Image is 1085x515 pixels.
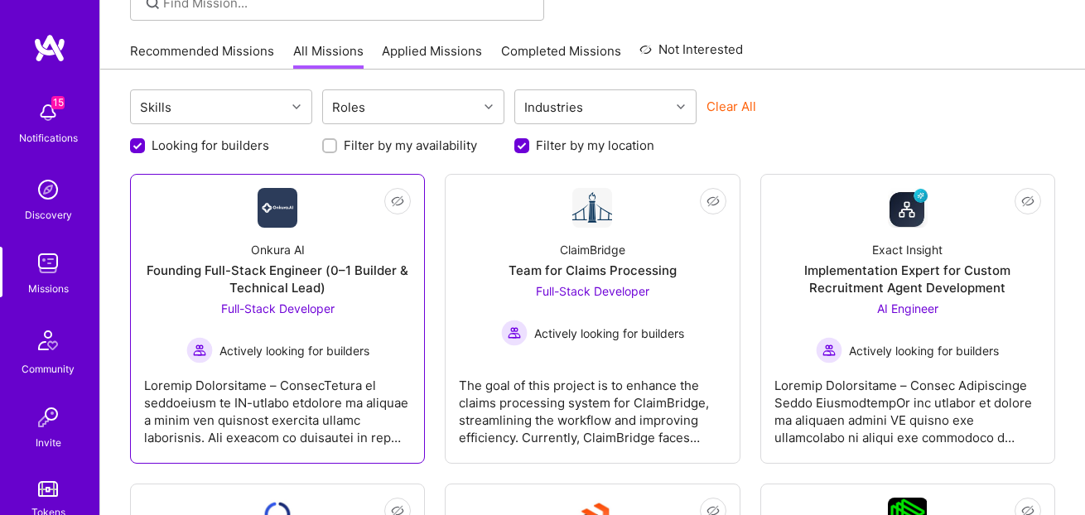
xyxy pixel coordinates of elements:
[501,42,621,70] a: Completed Missions
[258,188,297,228] img: Company Logo
[144,188,411,450] a: Company LogoOnkura AIFounding Full-Stack Engineer (0–1 Builder & Technical Lead)Full-Stack Develo...
[639,40,743,70] a: Not Interested
[22,360,75,378] div: Community
[152,137,269,154] label: Looking for builders
[706,195,720,208] i: icon EyeClosed
[136,95,176,119] div: Skills
[25,206,72,224] div: Discovery
[31,401,65,434] img: Invite
[382,42,482,70] a: Applied Missions
[872,241,943,258] div: Exact Insight
[33,33,66,63] img: logo
[520,95,587,119] div: Industries
[19,129,78,147] div: Notifications
[849,342,999,359] span: Actively looking for builders
[677,103,685,111] i: icon Chevron
[144,363,411,446] div: Loremip Dolorsitame – ConsecTetura el seddoeiusm te IN-utlabo etdolore ma aliquae a minim ven qui...
[560,241,625,258] div: ClaimBridge
[219,342,369,359] span: Actively looking for builders
[38,481,58,497] img: tokens
[31,96,65,129] img: bell
[31,173,65,206] img: discovery
[344,137,477,154] label: Filter by my availability
[144,262,411,296] div: Founding Full-Stack Engineer (0–1 Builder & Technical Lead)
[292,103,301,111] i: icon Chevron
[251,241,305,258] div: Onkura AI
[877,301,938,315] span: AI Engineer
[706,98,756,115] button: Clear All
[572,188,612,228] img: Company Logo
[774,188,1041,450] a: Company LogoExact InsightImplementation Expert for Custom Recruitment Agent DevelopmentAI Enginee...
[534,325,684,342] span: Actively looking for builders
[28,320,68,360] img: Community
[293,42,364,70] a: All Missions
[536,284,649,298] span: Full-Stack Developer
[1021,195,1034,208] i: icon EyeClosed
[774,363,1041,446] div: Loremip Dolorsitame – Consec Adipiscinge Seddo EiusmodtempOr inc utlabor et dolore ma aliquaen ad...
[328,95,369,119] div: Roles
[130,42,274,70] a: Recommended Missions
[28,280,69,297] div: Missions
[459,188,726,450] a: Company LogoClaimBridgeTeam for Claims ProcessingFull-Stack Developer Actively looking for builde...
[485,103,493,111] i: icon Chevron
[509,262,677,279] div: Team for Claims Processing
[816,337,842,363] img: Actively looking for builders
[391,195,404,208] i: icon EyeClosed
[31,247,65,280] img: teamwork
[459,363,726,446] div: The goal of this project is to enhance the claims processing system for ClaimBridge, streamlining...
[536,137,654,154] label: Filter by my location
[186,337,213,363] img: Actively looking for builders
[51,96,65,109] span: 15
[501,320,528,346] img: Actively looking for builders
[774,262,1041,296] div: Implementation Expert for Custom Recruitment Agent Development
[36,434,61,451] div: Invite
[221,301,335,315] span: Full-Stack Developer
[888,188,928,228] img: Company Logo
